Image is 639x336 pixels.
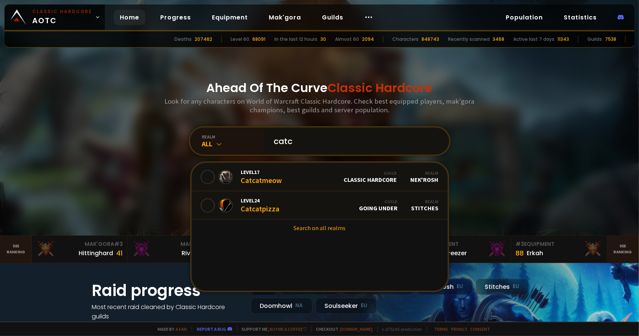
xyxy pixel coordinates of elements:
div: Almost 60 [335,36,359,43]
span: Level 24 [241,197,280,204]
a: Terms [435,326,448,332]
div: Characters [392,36,419,43]
a: Seeranking [607,236,639,263]
div: All [202,140,265,148]
div: Equipment [516,240,602,248]
span: Support me, [237,326,307,332]
a: Level24CatcatpizzaGuildGoing UnderRealmStitches [192,191,448,220]
div: In the last 12 hours [274,36,317,43]
div: Realm [411,199,439,204]
div: 7538 [605,36,616,43]
div: Stitches [411,199,439,212]
span: Level 17 [241,169,282,175]
div: Active last 7 days [513,36,554,43]
div: Going Under [359,199,398,212]
a: [DOMAIN_NAME] [340,326,373,332]
span: # 3 [516,240,524,248]
div: Hittinghard [79,248,113,258]
small: EU [361,302,368,309]
span: Checkout [311,326,373,332]
span: Classic Hardcore [328,79,433,96]
div: Recently scanned [448,36,490,43]
div: Doomhowl [251,298,313,314]
div: Guilds [587,36,602,43]
a: Progress [154,10,197,25]
a: Classic HardcoreAOTC [4,4,105,30]
h3: Look for any characters on World of Warcraft Classic Hardcore. Check best equipped players, mak'g... [162,97,478,114]
small: EU [457,283,463,290]
div: 207462 [195,36,212,43]
input: Search a character... [270,128,440,155]
div: Mak'Gora [132,240,219,248]
a: #3Equipment88Erkah [511,236,607,263]
span: Made by [153,326,187,332]
a: Mak'Gora#3Hittinghard41 [32,236,128,263]
div: Stitches [476,279,529,295]
a: Mak'Gora#2Rivench100 [128,236,223,263]
h4: Most recent raid cleaned by Classic Hardcore guilds [92,302,242,321]
a: Home [114,10,145,25]
div: 848743 [422,36,439,43]
div: Guild [359,199,398,204]
div: Notafreezer [431,248,467,258]
small: EU [513,283,520,290]
a: Search on all realms [192,220,448,236]
div: 30 [320,36,326,43]
a: Level17CatcatmeowGuildClassic HardcoreRealmNek'Rosh [192,163,448,191]
div: Mak'Gora [36,240,123,248]
div: Rivench [182,248,205,258]
a: Guilds [316,10,349,25]
div: 3468 [493,36,504,43]
div: 68091 [252,36,265,43]
a: Mak'gora [263,10,307,25]
a: Buy me a coffee [270,326,307,332]
span: v. d752d5 - production [377,326,422,332]
a: Consent [471,326,490,332]
div: Guild [344,170,397,176]
div: Level 60 [231,36,249,43]
a: Report a bug [197,326,226,332]
div: Equipment [420,240,506,248]
div: 88 [516,248,524,258]
div: Soulseeker [316,298,377,314]
h1: Ahead Of The Curve [207,79,433,97]
a: Privacy [451,326,468,332]
div: realm [202,134,265,140]
span: # 3 [114,240,123,248]
div: Nek'Rosh [411,170,439,183]
a: a fan [176,326,187,332]
a: See all progress [92,321,141,330]
a: Equipment [206,10,254,25]
a: Population [500,10,549,25]
small: Classic Hardcore [32,8,92,15]
div: Deaths [174,36,192,43]
div: Realm [411,170,439,176]
h1: Raid progress [92,279,242,302]
div: 11343 [557,36,569,43]
div: 41 [116,248,123,258]
small: NA [296,302,303,309]
div: Catcatpizza [241,197,280,213]
div: Classic Hardcore [344,170,397,183]
div: Catcatmeow [241,169,282,185]
a: #2Equipment88Notafreezer [416,236,511,263]
a: Statistics [558,10,603,25]
div: 2094 [362,36,374,43]
span: AOTC [32,8,92,26]
div: Erkah [527,248,544,258]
